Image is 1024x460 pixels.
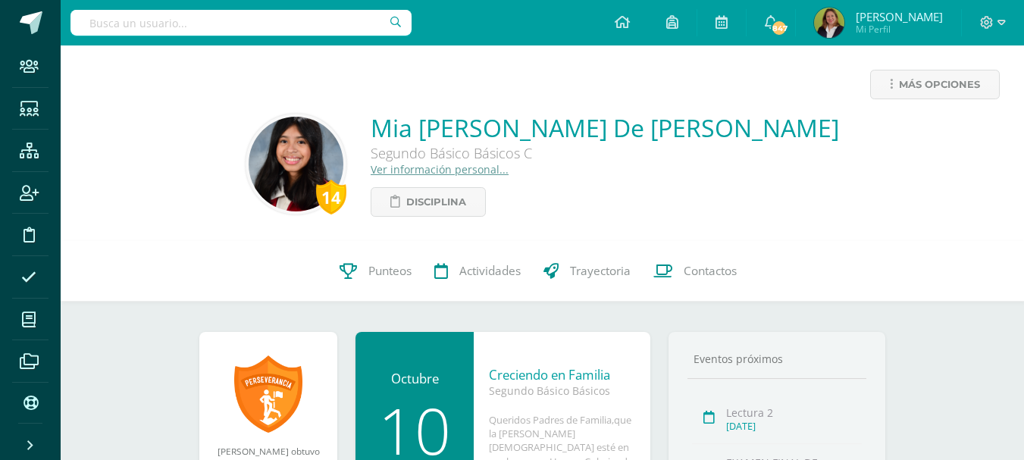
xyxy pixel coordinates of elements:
span: Disciplina [406,188,466,216]
span: Trayectoria [570,263,631,279]
a: Ver información personal... [371,162,509,177]
a: Trayectoria [532,241,642,302]
a: Mia [PERSON_NAME] De [PERSON_NAME] [371,111,839,144]
a: Contactos [642,241,748,302]
div: Segundo Básico Básicos [489,383,635,398]
span: Contactos [684,263,737,279]
div: Eventos próximos [687,352,866,366]
div: [PERSON_NAME] obtuvo [215,445,322,457]
div: [DATE] [726,420,862,433]
div: Lectura 2 [726,405,862,420]
a: Más opciones [870,70,1000,99]
div: Segundo Básico Básicos C [371,144,825,162]
input: Busca un usuario... [70,10,412,36]
a: Disciplina [371,187,486,217]
span: Mi Perfil [856,23,943,36]
a: Punteos [328,241,423,302]
span: Más opciones [899,70,980,99]
a: Actividades [423,241,532,302]
img: 4bcd6762cc52bb5de6b5bd890706d760.png [249,117,343,211]
span: Punteos [368,263,412,279]
div: Creciendo en Familia [489,366,635,383]
div: Octubre [371,370,459,387]
span: Actividades [459,263,521,279]
span: [PERSON_NAME] [856,9,943,24]
div: 14 [316,180,346,214]
span: 847 [771,20,788,36]
img: a164061a65f1df25e60207af94843a26.png [814,8,844,38]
